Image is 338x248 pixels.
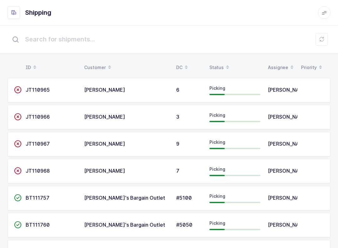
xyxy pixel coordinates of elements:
[209,193,225,199] span: Picking
[14,141,22,147] span: 
[26,141,50,147] span: JT110967
[176,168,179,174] span: 7
[26,222,50,228] span: BT111760
[209,85,225,91] span: Picking
[26,195,49,201] span: BT111757
[268,87,309,93] span: [PERSON_NAME]
[25,8,51,18] h1: Shipping
[176,141,179,147] span: 9
[84,195,165,201] span: [PERSON_NAME]'s Bargain Outlet
[84,222,165,228] span: [PERSON_NAME]'s Bargain Outlet
[14,168,22,174] span: 
[268,168,309,174] span: [PERSON_NAME]
[84,114,125,120] span: [PERSON_NAME]
[209,166,225,172] span: Picking
[209,220,225,226] span: Picking
[14,114,22,120] span: 
[209,139,225,145] span: Picking
[268,62,294,73] div: Assignee
[268,114,309,120] span: [PERSON_NAME]
[209,62,260,73] div: Status
[268,195,309,201] span: [PERSON_NAME]
[84,62,169,73] div: Customer
[84,141,125,147] span: [PERSON_NAME]
[26,62,77,73] div: ID
[176,195,192,201] span: #5100
[26,114,50,120] span: JT110966
[209,112,225,118] span: Picking
[176,87,179,93] span: 6
[14,195,22,201] span: 
[14,87,22,93] span: 
[84,87,125,93] span: [PERSON_NAME]
[268,141,309,147] span: [PERSON_NAME]
[176,114,179,120] span: 3
[26,168,50,174] span: JT110968
[176,222,192,228] span: #5050
[176,62,202,73] div: DC
[8,29,330,49] input: Search for shipments...
[84,168,125,174] span: [PERSON_NAME]
[268,222,309,228] span: [PERSON_NAME]
[26,87,50,93] span: JT110965
[14,222,22,228] span: 
[301,62,324,73] div: Priority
